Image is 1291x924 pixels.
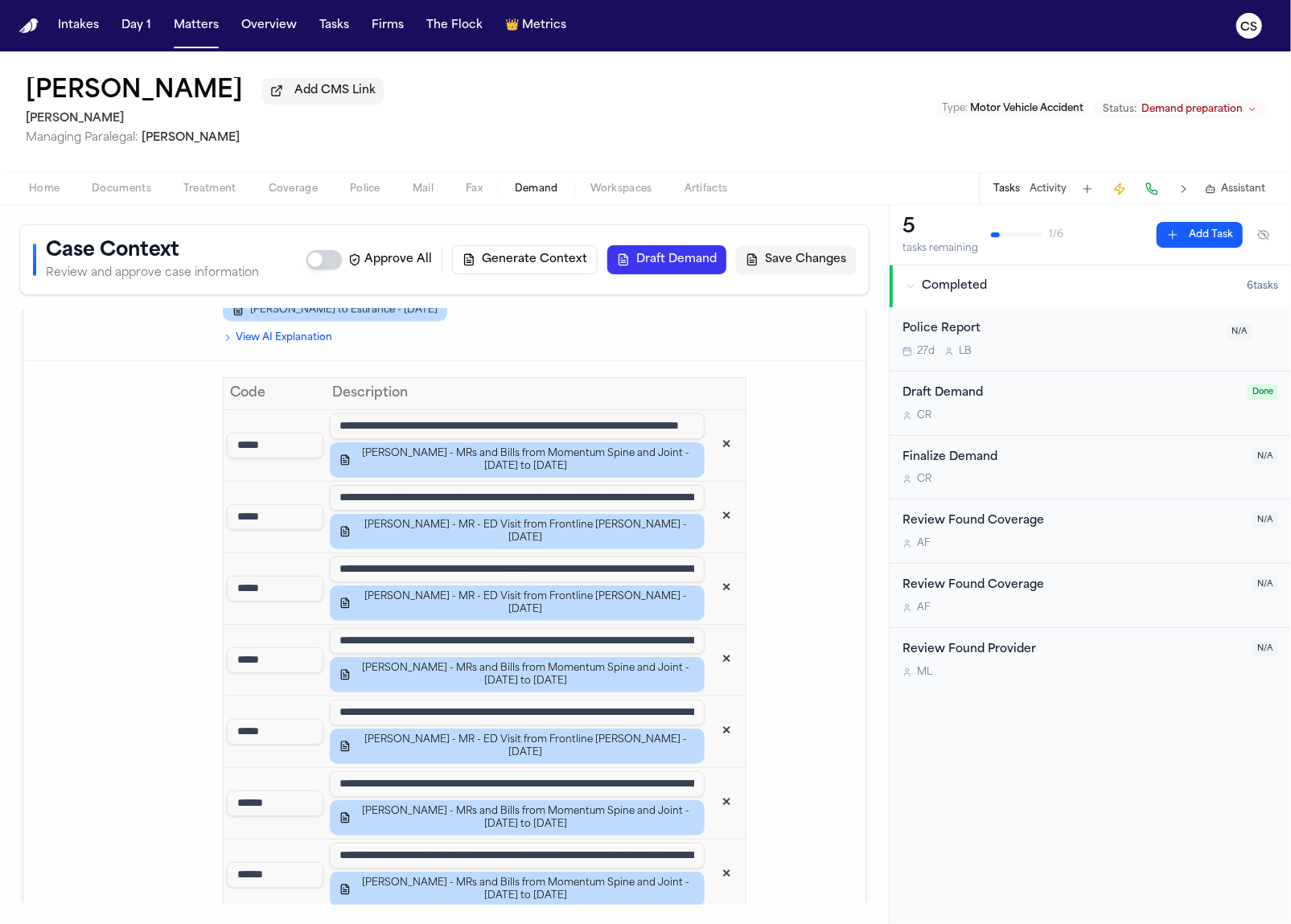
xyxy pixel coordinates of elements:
button: Add Task [1157,222,1243,248]
div: Police Report [902,320,1217,339]
button: Tasks [993,183,1020,195]
span: A F [917,537,930,550]
button: Make a Call [1141,178,1163,200]
button: Remove code [712,717,741,746]
div: Review Found Coverage [902,512,1243,531]
div: Open task: Review Found Provider [890,628,1291,692]
p: Review and approve case information [46,265,259,281]
div: Review Found Provider [902,641,1243,659]
div: 5 [902,215,978,240]
label: Approve All [348,252,432,268]
span: M L [917,666,932,679]
div: Open task: Police Report [890,307,1291,372]
button: Completed6tasks [890,265,1291,307]
button: Tasks [313,11,356,40]
button: Add CMS Link [262,78,384,104]
div: Finalize Demand [902,449,1243,467]
span: 1 / 6 [1049,228,1063,241]
button: [PERSON_NAME] - MR - ED Visit from Frontline [PERSON_NAME] - [DATE] [330,729,705,764]
div: Review Found Coverage [902,577,1243,595]
span: 27d [917,345,935,358]
span: Workspaces [590,183,652,195]
th: Code [224,377,327,409]
span: A F [917,602,930,614]
span: [PERSON_NAME] [142,132,240,144]
span: Artifacts [685,183,728,195]
button: Create Immediate Task [1108,178,1131,200]
span: Demand [515,183,558,195]
span: Managing Paralegal: [26,132,138,144]
span: Treatment [183,183,236,195]
button: The Flock [420,11,489,40]
div: tasks remaining [902,242,978,255]
button: Overview [235,11,303,40]
button: [PERSON_NAME] - MRs and Bills from Momentum Spine and Joint - [DATE] to [DATE] [330,800,705,836]
span: L B [959,345,972,358]
h1: [PERSON_NAME] [26,77,243,106]
button: Change status from Demand preparation [1095,100,1265,119]
span: C R [917,409,931,422]
button: Generate Context [452,245,598,274]
div: Open task: Review Found Coverage [890,564,1291,628]
button: Remove code [712,503,741,532]
button: Remove code [712,789,741,818]
button: Hide completed tasks (⌘⇧H) [1249,222,1278,248]
button: Day 1 [115,11,158,40]
h2: [PERSON_NAME] [26,109,384,129]
button: crownMetrics [499,11,573,40]
span: Done [1248,384,1278,400]
button: Edit Type: Motor Vehicle Accident [937,101,1088,117]
button: Draft Demand [607,245,726,274]
span: C R [917,473,931,486]
span: Fax [466,183,483,195]
button: Remove code [712,574,741,603]
button: [PERSON_NAME] - MRs and Bills from Momentum Spine and Joint - [DATE] to [DATE] [330,657,705,692]
span: Assistant [1221,183,1265,195]
span: Documents [92,183,151,195]
span: Home [29,183,60,195]
span: Type : [942,104,968,113]
button: Remove code [712,431,741,460]
img: Finch Logo [19,18,39,34]
button: [PERSON_NAME] - MRs and Bills from Momentum Spine and Joint - [DATE] to [DATE] [330,872,705,907]
span: N/A [1252,512,1278,528]
button: Intakes [51,11,105,40]
button: Add Task [1076,178,1099,200]
button: Edit matter name [26,77,243,106]
button: Remove code [712,646,741,675]
button: Save Changes [736,245,856,274]
a: Home [19,18,39,34]
button: Remove code [712,860,741,889]
div: Draft Demand [902,384,1238,403]
a: Matters [167,11,225,40]
span: Police [350,183,380,195]
button: [PERSON_NAME] to Esurance - [DATE] [223,299,447,322]
span: Add CMS Link [294,83,376,99]
span: Coverage [269,183,318,195]
summary: View AI Explanation [223,331,746,344]
h1: Case Context [46,238,259,264]
span: Status: [1103,103,1137,116]
span: N/A [1252,577,1278,592]
th: Description [327,377,708,409]
button: Firms [365,11,410,40]
div: Open task: Draft Demand [890,372,1291,436]
span: 6 task s [1247,280,1278,293]
span: Motor Vehicle Accident [970,104,1083,113]
span: N/A [1252,449,1278,464]
span: Demand preparation [1141,103,1243,116]
span: N/A [1227,324,1252,339]
div: Open task: Finalize Demand [890,436,1291,500]
button: [PERSON_NAME] - MR - ED Visit from Frontline [PERSON_NAME] - [DATE] [330,585,705,621]
span: N/A [1252,641,1278,656]
span: Completed [922,278,987,294]
button: Assistant [1205,183,1265,195]
button: [PERSON_NAME] - MR - ED Visit from Frontline [PERSON_NAME] - [DATE] [330,514,705,549]
div: Open task: Review Found Coverage [890,499,1291,564]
